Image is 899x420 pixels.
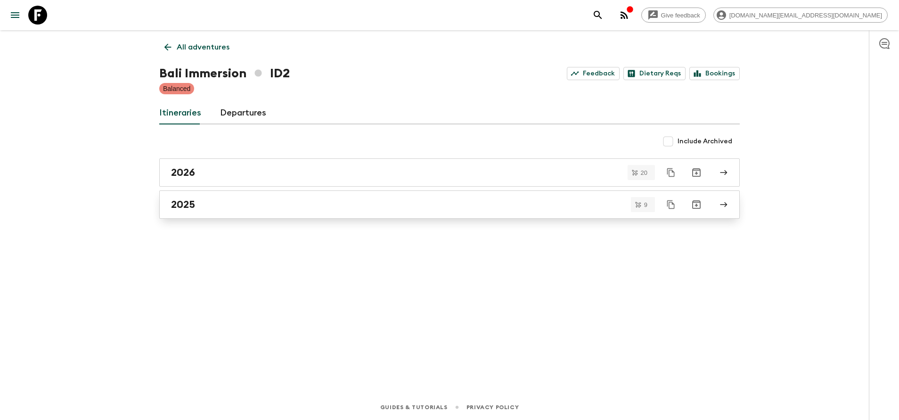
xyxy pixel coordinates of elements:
[678,137,732,146] span: Include Archived
[6,6,25,25] button: menu
[220,102,266,124] a: Departures
[656,12,705,19] span: Give feedback
[638,202,653,208] span: 9
[159,64,290,83] h1: Bali Immersion ID2
[466,402,519,412] a: Privacy Policy
[662,164,679,181] button: Duplicate
[159,38,235,57] a: All adventures
[713,8,888,23] div: [DOMAIN_NAME][EMAIL_ADDRESS][DOMAIN_NAME]
[171,198,195,211] h2: 2025
[724,12,887,19] span: [DOMAIN_NAME][EMAIL_ADDRESS][DOMAIN_NAME]
[687,163,706,182] button: Archive
[641,8,706,23] a: Give feedback
[163,84,190,93] p: Balanced
[380,402,448,412] a: Guides & Tutorials
[159,190,740,219] a: 2025
[623,67,686,80] a: Dietary Reqs
[588,6,607,25] button: search adventures
[635,170,653,176] span: 20
[177,41,229,53] p: All adventures
[662,196,679,213] button: Duplicate
[159,158,740,187] a: 2026
[689,67,740,80] a: Bookings
[687,195,706,214] button: Archive
[171,166,195,179] h2: 2026
[159,102,201,124] a: Itineraries
[567,67,620,80] a: Feedback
